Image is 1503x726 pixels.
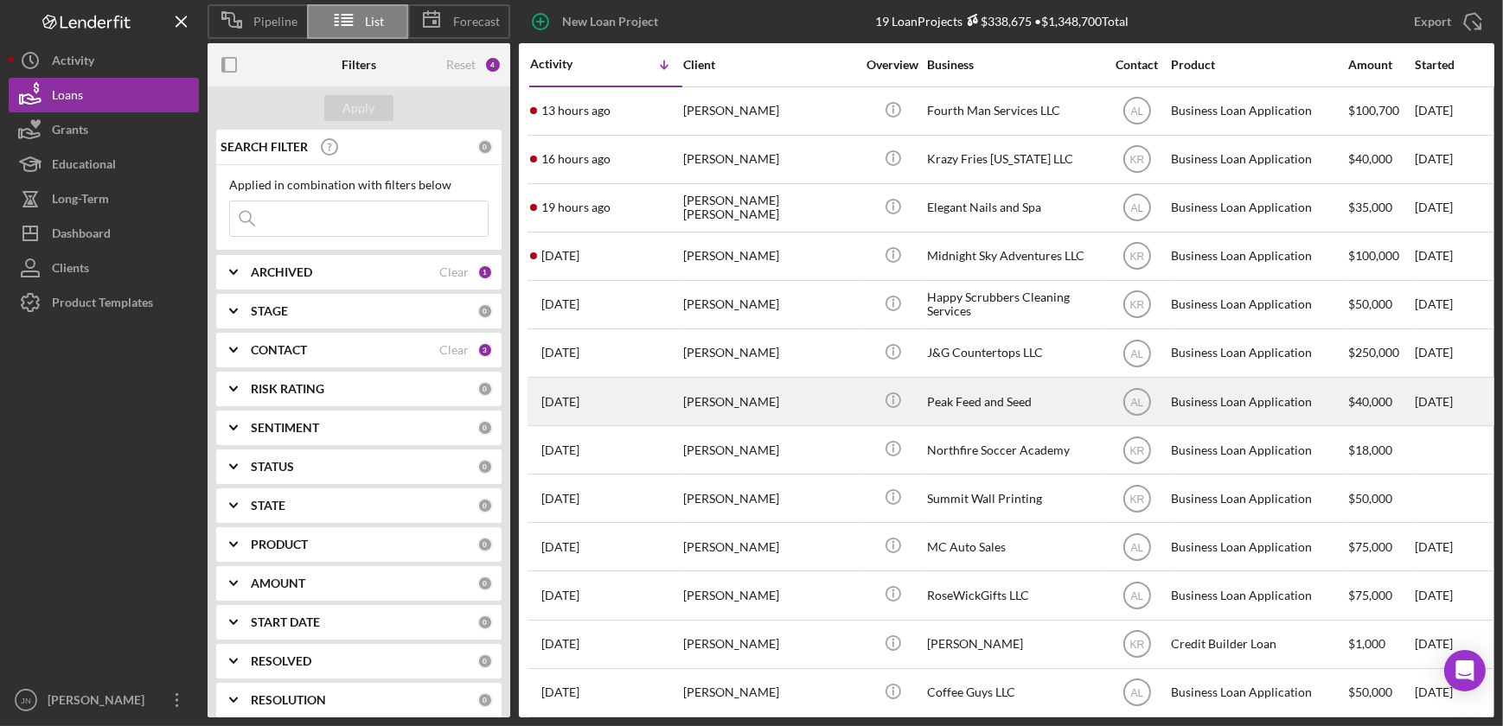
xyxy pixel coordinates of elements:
[683,427,856,473] div: [PERSON_NAME]
[9,43,199,78] button: Activity
[927,185,1100,231] div: Elegant Nails and Spa
[541,152,611,166] time: 2025-10-06 23:36
[251,343,307,357] b: CONTACT
[1129,444,1144,456] text: KR
[1348,296,1392,311] span: $50,000
[1415,185,1493,231] div: [DATE]
[1348,539,1392,554] span: $75,000
[52,216,111,255] div: Dashboard
[876,14,1129,29] div: 19 Loan Projects • $1,348,700 Total
[52,112,88,151] div: Grants
[683,379,856,424] div: [PERSON_NAME]
[1129,299,1144,311] text: KR
[541,637,579,651] time: 2025-09-25 17:17
[1171,427,1344,473] div: Business Loan Application
[477,264,493,280] div: 1
[562,4,658,39] div: New Loan Project
[1171,621,1344,667] div: Credit Builder Loan
[963,14,1033,29] div: $338,675
[1348,636,1385,651] span: $1,000
[541,540,579,554] time: 2025-09-26 22:46
[251,576,305,590] b: AMOUNT
[1415,88,1493,134] div: [DATE]
[927,379,1100,424] div: Peak Feed and Seed
[439,343,469,357] div: Clear
[1415,282,1493,328] div: [DATE]
[519,4,675,39] button: New Loan Project
[1130,105,1143,118] text: AL
[477,342,493,358] div: 3
[229,178,489,192] div: Applied in combination with filters below
[1171,233,1344,279] div: Business Loan Application
[1348,151,1392,166] span: $40,000
[1348,200,1392,214] span: $35,000
[1444,650,1486,691] div: Open Intercom Messenger
[541,395,579,409] time: 2025-10-02 17:44
[1130,541,1143,553] text: AL
[343,95,375,121] div: Apply
[477,303,493,319] div: 0
[530,57,606,71] div: Activity
[1171,475,1344,521] div: Business Loan Application
[9,78,199,112] button: Loans
[1348,103,1399,118] span: $100,700
[683,185,856,231] div: [PERSON_NAME] [PERSON_NAME]
[477,537,493,552] div: 0
[683,233,856,279] div: [PERSON_NAME]
[477,420,493,436] div: 0
[1348,588,1392,602] span: $75,000
[927,58,1100,72] div: Business
[251,615,320,629] b: START DATE
[9,181,199,216] button: Long-Term
[477,576,493,591] div: 0
[1129,639,1144,651] text: KR
[1415,233,1493,279] div: [DATE]
[683,58,856,72] div: Client
[683,475,856,521] div: [PERSON_NAME]
[541,589,579,602] time: 2025-09-26 22:15
[1348,379,1413,424] div: $40,000
[9,285,199,320] button: Product Templates
[52,181,109,220] div: Long-Term
[1171,282,1344,328] div: Business Loan Application
[52,147,116,186] div: Educational
[1130,590,1143,602] text: AL
[9,251,199,285] a: Clients
[477,381,493,397] div: 0
[477,139,493,155] div: 0
[52,285,153,324] div: Product Templates
[43,683,156,722] div: [PERSON_NAME]
[477,498,493,513] div: 0
[1415,621,1493,667] div: [DATE]
[1415,137,1493,182] div: [DATE]
[9,112,199,147] button: Grants
[541,201,611,214] time: 2025-10-06 20:37
[1415,670,1493,716] div: [DATE]
[541,685,579,699] time: 2025-09-24 18:31
[927,282,1100,328] div: Happy Scrubbers Cleaning Services
[221,140,308,154] b: SEARCH FILTER
[251,265,312,279] b: ARCHIVED
[477,653,493,669] div: 0
[1171,58,1344,72] div: Product
[477,692,493,708] div: 0
[1348,248,1399,263] span: $100,000
[1171,185,1344,231] div: Business Loan Application
[1415,58,1493,72] div: Started
[1348,58,1413,72] div: Amount
[1171,88,1344,134] div: Business Loan Application
[1415,379,1493,424] div: [DATE]
[1171,330,1344,376] div: Business Loan Application
[1171,670,1344,716] div: Business Loan Application
[251,304,288,318] b: STAGE
[541,492,579,506] time: 2025-09-30 19:51
[251,382,324,396] b: RISK RATING
[9,147,199,181] button: Educational
[439,265,469,279] div: Clear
